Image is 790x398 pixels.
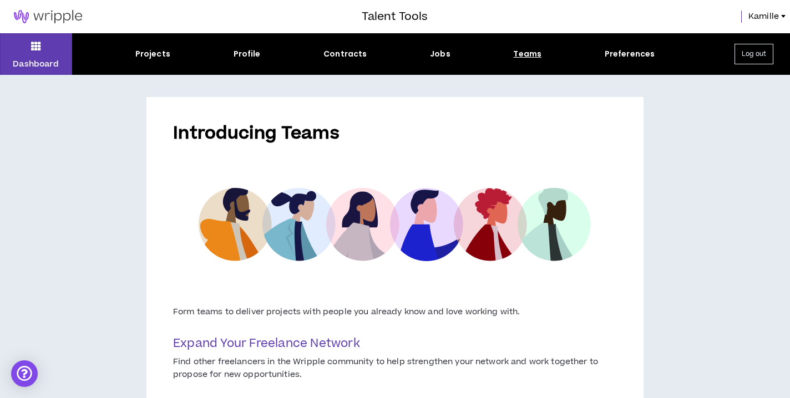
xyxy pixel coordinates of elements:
h1: Introducing Teams [173,124,617,144]
span: Kamille [748,11,779,23]
div: Profile [234,48,261,60]
div: Preferences [605,48,655,60]
h3: Expand Your Freelance Network [173,336,617,351]
div: Contracts [323,48,367,60]
p: Dashboard [13,58,59,70]
p: Find other freelancers in the Wripple community to help strengthen your network and work together... [173,356,617,381]
div: Jobs [430,48,450,60]
div: Open Intercom Messenger [11,360,38,387]
p: Form teams to deliver projects with people you already know and love working with. [173,306,617,318]
div: Projects [135,48,170,60]
h3: Talent Tools [362,8,428,25]
button: Log out [735,44,773,64]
